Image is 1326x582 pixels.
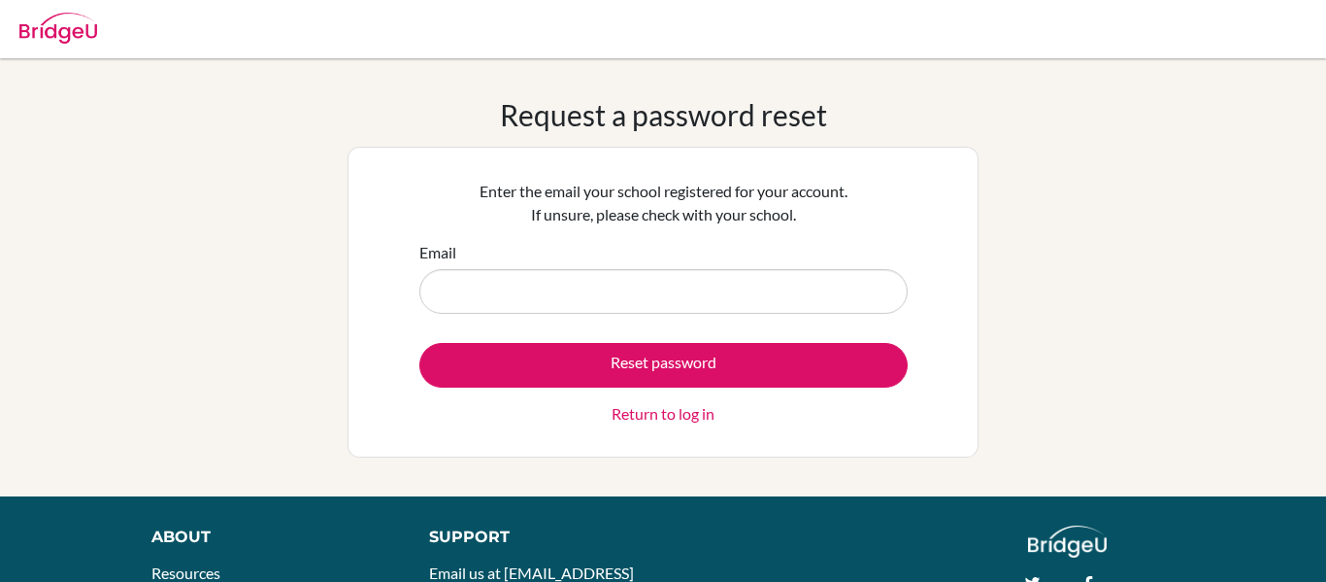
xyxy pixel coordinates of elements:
h1: Request a password reset [500,97,827,132]
a: Resources [151,564,220,582]
img: logo_white@2x-f4f0deed5e89b7ecb1c2cc34c3e3d731f90f0f143d5ea2071677605dd97b5244.png [1028,526,1107,558]
button: Reset password [419,343,908,388]
div: Support [429,526,644,549]
label: Email [419,241,456,264]
p: Enter the email your school registered for your account. If unsure, please check with your school. [419,180,908,226]
img: Bridge-U [19,13,97,44]
div: About [151,526,385,549]
a: Return to log in [612,402,714,426]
